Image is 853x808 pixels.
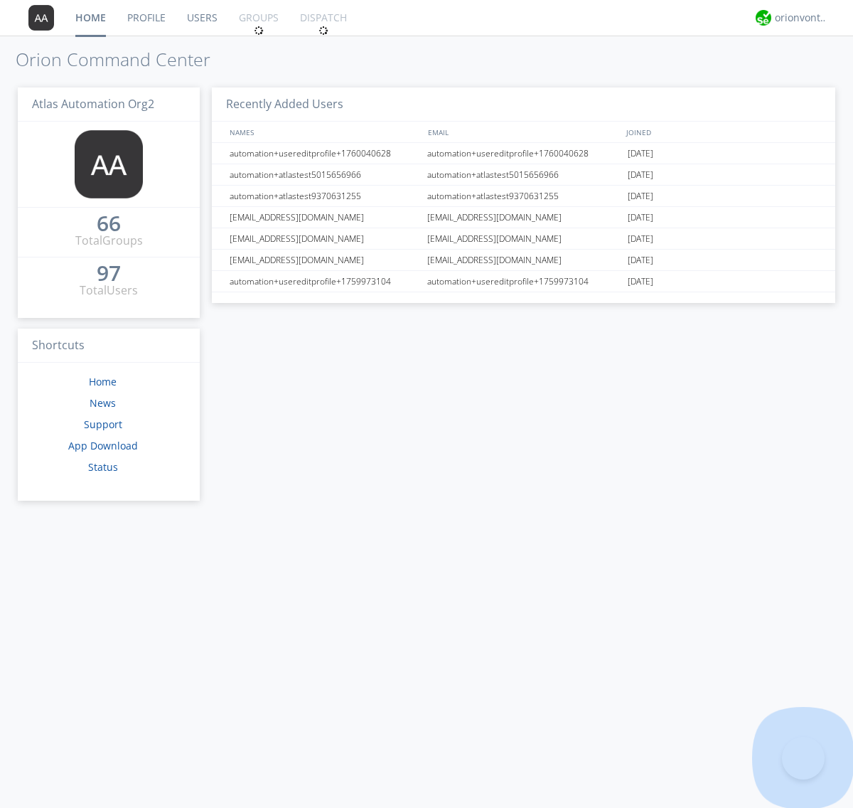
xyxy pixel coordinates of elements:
[84,418,122,431] a: Support
[97,216,121,233] a: 66
[782,737,825,780] iframe: Toggle Customer Support
[68,439,138,452] a: App Download
[226,228,423,249] div: [EMAIL_ADDRESS][DOMAIN_NAME]
[212,250,835,271] a: [EMAIL_ADDRESS][DOMAIN_NAME][EMAIL_ADDRESS][DOMAIN_NAME][DATE]
[88,460,118,474] a: Status
[628,250,653,271] span: [DATE]
[775,11,828,25] div: orionvontas+atlas+automation+org2
[424,207,624,228] div: [EMAIL_ADDRESS][DOMAIN_NAME]
[212,207,835,228] a: [EMAIL_ADDRESS][DOMAIN_NAME][EMAIL_ADDRESS][DOMAIN_NAME][DATE]
[254,26,264,36] img: spin.svg
[75,233,143,249] div: Total Groups
[212,164,835,186] a: automation+atlastest5015656966automation+atlastest5015656966[DATE]
[18,329,200,363] h3: Shortcuts
[628,207,653,228] span: [DATE]
[424,186,624,206] div: automation+atlastest9370631255
[226,250,423,270] div: [EMAIL_ADDRESS][DOMAIN_NAME]
[90,396,116,410] a: News
[212,186,835,207] a: automation+atlastest9370631255automation+atlastest9370631255[DATE]
[226,143,423,164] div: automation+usereditprofile+1760040628
[226,207,423,228] div: [EMAIL_ADDRESS][DOMAIN_NAME]
[28,5,54,31] img: 373638.png
[756,10,771,26] img: 29d36aed6fa347d5a1537e7736e6aa13
[89,375,117,388] a: Home
[424,228,624,249] div: [EMAIL_ADDRESS][DOMAIN_NAME]
[424,122,623,142] div: EMAIL
[212,271,835,292] a: automation+usereditprofile+1759973104automation+usereditprofile+1759973104[DATE]
[628,271,653,292] span: [DATE]
[628,143,653,164] span: [DATE]
[97,216,121,230] div: 66
[628,186,653,207] span: [DATE]
[80,282,138,299] div: Total Users
[226,186,423,206] div: automation+atlastest9370631255
[97,266,121,282] a: 97
[424,164,624,185] div: automation+atlastest5015656966
[424,143,624,164] div: automation+usereditprofile+1760040628
[226,271,423,292] div: automation+usereditprofile+1759973104
[318,26,328,36] img: spin.svg
[628,164,653,186] span: [DATE]
[424,250,624,270] div: [EMAIL_ADDRESS][DOMAIN_NAME]
[75,130,143,198] img: 373638.png
[628,228,653,250] span: [DATE]
[32,96,154,112] span: Atlas Automation Org2
[226,122,421,142] div: NAMES
[97,266,121,280] div: 97
[424,271,624,292] div: automation+usereditprofile+1759973104
[212,143,835,164] a: automation+usereditprofile+1760040628automation+usereditprofile+1760040628[DATE]
[226,164,423,185] div: automation+atlastest5015656966
[212,87,835,122] h3: Recently Added Users
[623,122,822,142] div: JOINED
[212,228,835,250] a: [EMAIL_ADDRESS][DOMAIN_NAME][EMAIL_ADDRESS][DOMAIN_NAME][DATE]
